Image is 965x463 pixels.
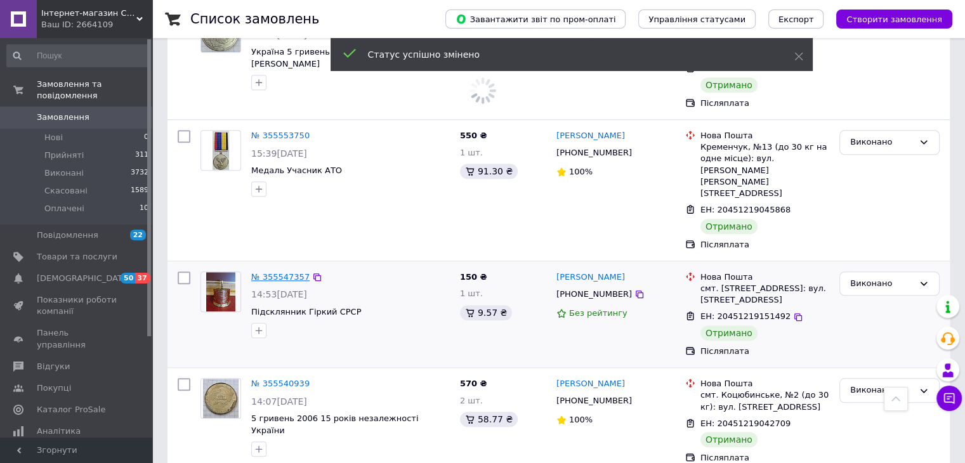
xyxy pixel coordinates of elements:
[460,131,487,140] span: 550 ₴
[556,130,625,142] a: [PERSON_NAME]
[41,19,152,30] div: Ваш ID: 2664109
[460,148,483,157] span: 1 шт.
[37,79,152,101] span: Замовлення та повідомлення
[700,130,829,141] div: Нова Пошта
[700,311,791,321] span: ЕН: 20451219151492
[700,271,829,283] div: Нова Пошта
[44,167,84,179] span: Виконані
[554,145,634,161] div: [PHONE_NUMBER]
[190,11,319,27] h1: Список замовлень
[37,112,89,123] span: Замовлення
[460,379,487,388] span: 570 ₴
[131,167,148,179] span: 3732
[251,396,307,407] span: 14:07[DATE]
[850,277,914,290] div: Виконано
[700,325,758,341] div: Отримано
[700,346,829,357] div: Післяплата
[569,415,593,424] span: 100%
[700,239,829,251] div: Післяплата
[936,386,962,411] button: Чат з покупцем
[778,15,814,24] span: Експорт
[445,10,626,29] button: Завантажити звіт по пром-оплаті
[251,307,361,316] a: Підсклянник Гіркий СРСР
[251,272,310,282] a: № 355547357
[824,14,952,23] a: Створити замовлення
[144,132,148,143] span: 0
[37,382,71,394] span: Покупці
[554,286,634,303] div: [PHONE_NUMBER]
[460,305,512,320] div: 9.57 ₴
[700,378,829,389] div: Нова Пошта
[456,13,615,25] span: Завантажити звіт по пром-оплаті
[700,419,791,428] span: ЕН: 20451219042709
[460,396,483,405] span: 2 шт.
[200,271,241,312] a: Фото товару
[200,130,241,171] a: Фото товару
[460,289,483,298] span: 1 шт.
[44,203,84,214] span: Оплачені
[700,219,758,234] div: Отримано
[37,426,81,437] span: Аналітика
[460,412,518,427] div: 58.77 ₴
[251,148,307,159] span: 15:39[DATE]
[206,272,236,311] img: Фото товару
[850,136,914,149] div: Виконано
[37,404,105,415] span: Каталог ProSale
[850,384,914,397] div: Виконано
[700,205,791,214] span: ЕН: 20451219045868
[203,379,239,418] img: Фото товару
[140,203,148,214] span: 10
[569,308,627,318] span: Без рейтингу
[37,230,98,241] span: Повідомлення
[700,283,829,306] div: смт. [STREET_ADDRESS]: вул. [STREET_ADDRESS]
[44,132,63,143] span: Нові
[700,98,829,109] div: Післяплата
[130,230,146,240] span: 22
[37,273,131,284] span: [DEMOGRAPHIC_DATA]
[135,150,148,161] span: 311
[251,414,418,435] a: 5 гривень 2006 15 років незалежності України
[41,8,136,19] span: Інтернет-магазин Сувенір
[251,289,307,299] span: 14:53[DATE]
[700,141,829,199] div: Кременчук, №13 (до 30 кг на одне місце): вул. [PERSON_NAME] [PERSON_NAME][STREET_ADDRESS]
[135,273,150,284] span: 37
[700,432,758,447] div: Отримано
[460,164,518,179] div: 91.30 ₴
[213,131,229,170] img: Фото товару
[700,77,758,93] div: Отримано
[251,131,310,140] a: № 355553750
[556,271,625,284] a: [PERSON_NAME]
[251,47,432,68] a: Україна 5 гривень 2016, Геодезична дуга [PERSON_NAME]
[638,10,756,29] button: Управління статусами
[251,166,342,175] a: Медаль Учасник АТО
[846,15,942,24] span: Створити замовлення
[6,44,150,67] input: Пошук
[251,379,310,388] a: № 355540939
[131,185,148,197] span: 1589
[37,294,117,317] span: Показники роботи компанії
[37,327,117,350] span: Панель управління
[460,272,487,282] span: 150 ₴
[836,10,952,29] button: Створити замовлення
[569,167,593,176] span: 100%
[37,251,117,263] span: Товари та послуги
[200,378,241,419] a: Фото товару
[700,389,829,412] div: смт. Коцюбинське, №2 (до 30 кг): вул. [STREET_ADDRESS]
[121,273,135,284] span: 50
[368,48,763,61] div: Статус успішно змінено
[556,378,625,390] a: [PERSON_NAME]
[554,393,634,409] div: [PHONE_NUMBER]
[768,10,824,29] button: Експорт
[37,361,70,372] span: Відгуки
[648,15,745,24] span: Управління статусами
[44,185,88,197] span: Скасовані
[44,150,84,161] span: Прийняті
